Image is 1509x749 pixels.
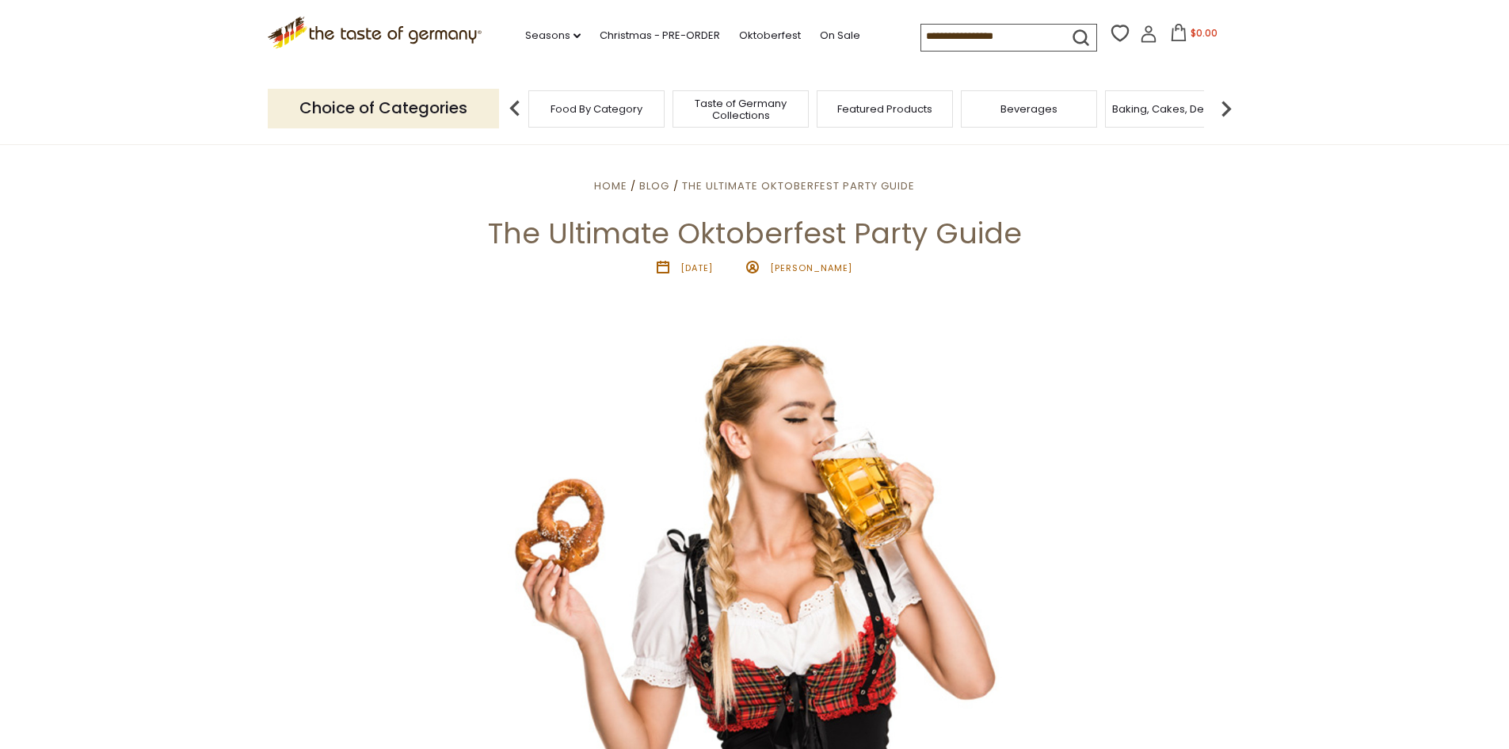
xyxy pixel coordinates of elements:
[1210,93,1242,124] img: next arrow
[739,27,801,44] a: Oktoberfest
[594,178,627,193] a: Home
[820,27,860,44] a: On Sale
[525,27,581,44] a: Seasons
[49,216,1460,251] h1: The Ultimate Oktoberfest Party Guide
[1112,103,1235,115] a: Baking, Cakes, Desserts
[837,103,932,115] a: Featured Products
[1191,26,1217,40] span: $0.00
[682,178,915,193] a: The Ultimate Oktoberfest Party Guide
[680,262,713,274] time: [DATE]
[1000,103,1057,115] a: Beverages
[677,97,804,121] a: Taste of Germany Collections
[551,103,642,115] a: Food By Category
[1160,24,1228,48] button: $0.00
[770,262,852,274] span: [PERSON_NAME]
[600,27,720,44] a: Christmas - PRE-ORDER
[639,178,669,193] a: Blog
[268,89,499,128] p: Choice of Categories
[499,93,531,124] img: previous arrow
